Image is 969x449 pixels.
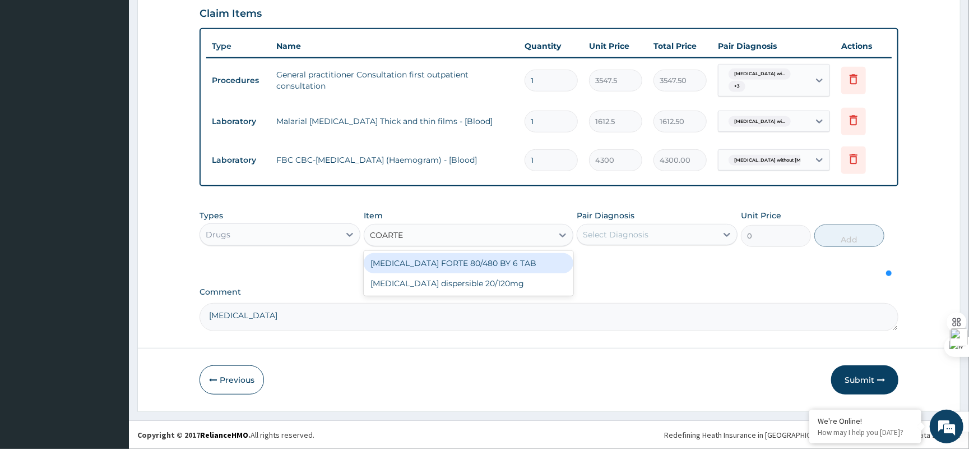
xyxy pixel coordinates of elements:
[712,35,836,57] th: Pair Diagnosis
[184,6,211,33] div: Minimize live chat window
[129,420,969,449] footer: All rights reserved.
[883,267,895,280] div: AI Writing Assistant
[21,56,45,84] img: d_794563401_company_1708531726252_794563401
[836,35,892,57] th: Actions
[729,155,842,166] span: [MEDICAL_DATA] without [MEDICAL_DATA]
[364,210,383,221] label: Item
[583,35,648,57] th: Unit Price
[818,428,913,437] p: How may I help you today?
[271,63,519,97] td: General practitioner Consultation first outpatient consultation
[65,141,155,255] span: We're online!
[729,81,745,92] span: + 3
[206,229,230,240] div: Drugs
[58,63,188,77] div: Chat with us now
[741,210,781,221] label: Unit Price
[137,430,251,440] strong: Copyright © 2017 .
[200,365,264,395] button: Previous
[200,430,248,440] a: RelianceHMO
[206,70,271,91] td: Procedures
[729,68,791,80] span: [MEDICAL_DATA] wi...
[364,273,573,294] div: [MEDICAL_DATA] dispersible 20/120mg
[664,429,961,441] div: Redefining Heath Insurance in [GEOGRAPHIC_DATA] using Telemedicine and Data Science!
[271,35,519,57] th: Name
[364,253,573,273] div: [MEDICAL_DATA] FORTE 80/480 BY 6 TAB
[271,110,519,132] td: Malarial [MEDICAL_DATA] Thick and thin films - [Blood]
[729,116,791,127] span: [MEDICAL_DATA] wi...
[206,36,271,57] th: Type
[814,224,884,247] button: Add
[648,35,712,57] th: Total Price
[200,287,898,297] label: Comment
[818,416,913,426] div: We're Online!
[206,150,271,171] td: Laboratory
[200,211,223,221] label: Types
[206,111,271,132] td: Laboratory
[519,35,583,57] th: Quantity
[583,229,648,240] div: Select Diagnosis
[271,149,519,171] td: FBC CBC-[MEDICAL_DATA] (Haemogram) - [Blood]
[6,306,214,346] textarea: Type your message and hit 'Enter'
[577,210,634,221] label: Pair Diagnosis
[200,8,262,20] h3: Claim Items
[831,365,898,395] button: Submit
